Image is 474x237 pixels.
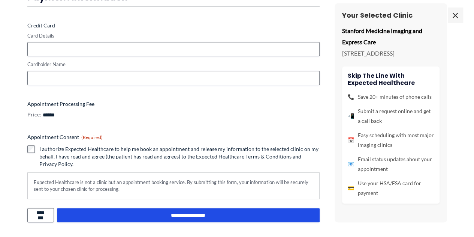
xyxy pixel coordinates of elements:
[42,112,96,118] input: Appointment Processing Fee Price
[342,26,440,48] p: Stanford Medicine Imaging and Express Care
[27,133,103,141] legend: Appointment Consent
[348,111,354,121] span: 📲
[348,72,434,86] h4: Skip the line with Expected Healthcare
[348,178,434,198] li: Use your HSA/FSA card for payment
[348,183,354,193] span: 💳
[348,92,354,102] span: 📞
[348,106,434,126] li: Submit a request online and get a call back
[348,159,354,169] span: 📧
[81,134,103,140] span: (Required)
[27,172,320,199] div: Expected Healthcare is not a clinic but an appointment booking service. By submitting this form, ...
[342,48,440,59] p: [STREET_ADDRESS]
[27,22,320,29] label: Credit Card
[27,32,320,39] label: Card Details
[448,8,463,23] span: ×
[27,111,41,118] label: Price:
[348,92,434,102] li: Save 20+ minutes of phone calls
[342,11,440,20] h3: Your Selected Clinic
[27,100,320,108] label: Appointment Processing Fee
[27,61,320,68] label: Cardholder Name
[39,145,320,168] label: I authorize Expected Healthcare to help me book an appointment and release my information to the ...
[348,154,434,174] li: Email status updates about your appointment
[348,130,434,150] li: Easy scheduling with most major imaging clinics
[32,46,315,53] iframe: Secure card payment input frame
[348,135,354,145] span: 📅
